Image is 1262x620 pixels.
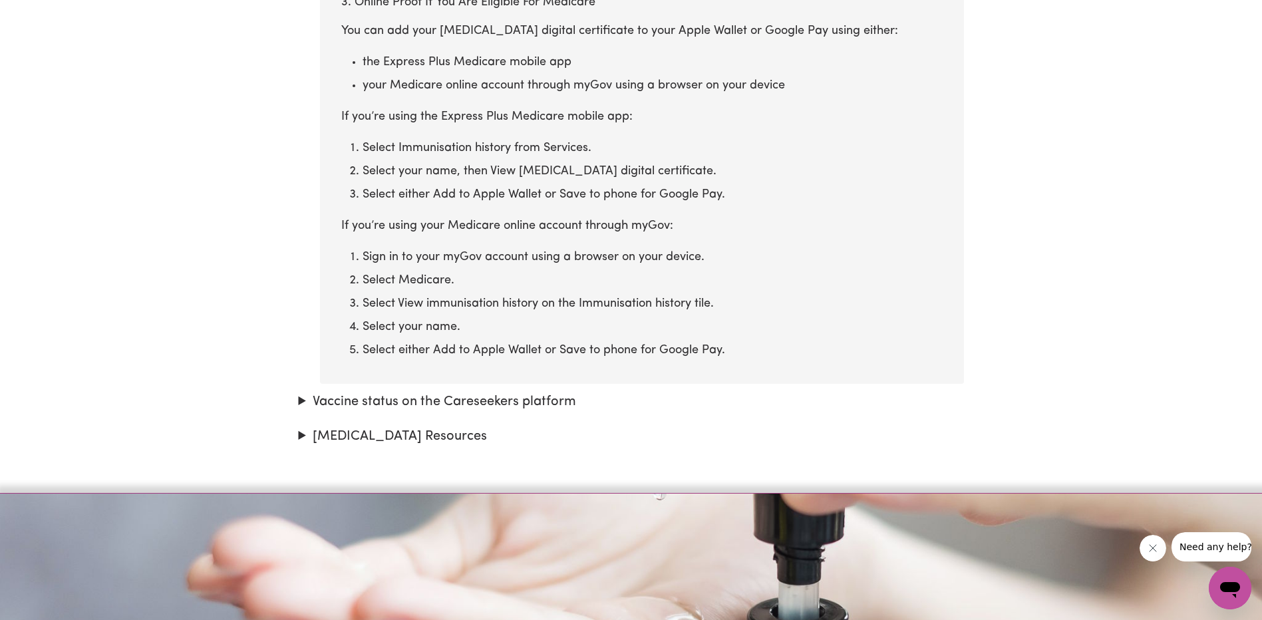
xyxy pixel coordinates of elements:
[8,9,80,20] span: Need any help?
[363,339,956,363] li: Select either Add to Apple Wallet or Save to phone for Google Pay.
[363,137,956,160] li: Select Immunisation history from Services.
[1209,567,1251,609] iframe: Button to launch messaging window
[341,23,956,41] p: You can add your [MEDICAL_DATA] digital certificate to your Apple Wallet or Google Pay using either:
[363,184,956,207] li: Select either Add to Apple Wallet or Save to phone for Google Pay.
[363,316,956,339] li: Select your name.
[363,246,956,269] li: Sign in to your myGov account using a browser on your device.
[341,218,956,235] p: If you’re using your Medicare online account through myGov:
[1140,535,1166,561] iframe: Close message
[363,293,956,316] li: Select View immunisation history on the Immunisation history tile.
[363,269,956,293] li: Select Medicare.
[299,392,964,412] summary: Vaccine status on the Careseekers platform
[363,75,956,98] li: your Medicare online account through myGov using a browser on your device
[363,160,956,184] li: Select your name, then View [MEDICAL_DATA] digital certificate.
[1172,532,1251,561] iframe: Message from company
[363,51,956,75] li: the Express Plus Medicare mobile app
[341,108,956,126] p: If you’re using the Express Plus Medicare mobile app:
[299,426,964,446] summary: [MEDICAL_DATA] Resources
